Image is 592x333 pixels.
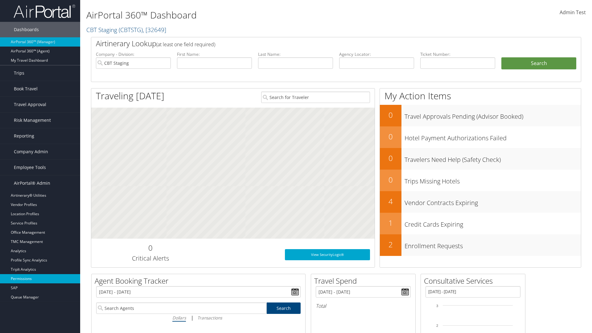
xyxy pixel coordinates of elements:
button: Search [501,57,576,70]
h3: Hotel Payment Authorizations Failed [405,131,581,142]
h3: Travelers Need Help (Safety Check) [405,152,581,164]
i: Dollars [172,315,186,321]
h2: 0 [96,243,205,253]
label: Company - Division: [96,51,171,57]
label: First Name: [177,51,252,57]
h3: Enrollment Requests [405,239,581,250]
h2: 0 [380,131,401,142]
h1: Traveling [DATE] [96,89,164,102]
span: (at least one field required) [156,41,215,48]
span: Employee Tools [14,160,46,175]
i: Transactions [197,315,222,321]
span: ( CBTSTG ) [119,26,143,34]
input: Search Agents [96,302,266,314]
img: airportal-logo.png [14,4,75,18]
span: Book Travel [14,81,38,97]
input: Search for Traveler [261,92,370,103]
label: Last Name: [258,51,333,57]
a: View SecurityLogic® [285,249,370,260]
h2: Travel Spend [314,276,415,286]
h6: Total [316,302,411,309]
label: Agency Locator: [339,51,414,57]
a: 2Enrollment Requests [380,234,581,256]
a: 0Hotel Payment Authorizations Failed [380,126,581,148]
a: 4Vendor Contracts Expiring [380,191,581,213]
h3: Travel Approvals Pending (Advisor Booked) [405,109,581,121]
h2: 4 [380,196,401,207]
tspan: 3 [436,304,438,308]
a: Admin Test [560,3,586,22]
h2: 0 [380,175,401,185]
a: 1Credit Cards Expiring [380,213,581,234]
h2: Consultative Services [424,276,525,286]
span: Company Admin [14,144,48,159]
h2: 0 [380,110,401,120]
span: AirPortal® Admin [14,175,50,191]
h2: Agent Booking Tracker [95,276,305,286]
a: Search [267,302,301,314]
a: 0Travel Approvals Pending (Advisor Booked) [380,105,581,126]
a: CBT Staging [86,26,166,34]
h1: AirPortal 360™ Dashboard [86,9,419,22]
h3: Credit Cards Expiring [405,217,581,229]
h2: Airtinerary Lookup [96,38,536,49]
div: | [96,314,301,322]
h3: Trips Missing Hotels [405,174,581,186]
a: 0Travelers Need Help (Safety Check) [380,148,581,170]
h2: 0 [380,153,401,163]
span: Travel Approval [14,97,46,112]
label: Ticket Number: [420,51,495,57]
span: Reporting [14,128,34,144]
h2: 1 [380,218,401,228]
h3: Vendor Contracts Expiring [405,195,581,207]
span: Trips [14,65,24,81]
h2: 2 [380,239,401,250]
tspan: 2 [436,324,438,327]
span: Dashboards [14,22,39,37]
span: , [ 32649 ] [143,26,166,34]
span: Admin Test [560,9,586,16]
a: 0Trips Missing Hotels [380,170,581,191]
h1: My Action Items [380,89,581,102]
h3: Critical Alerts [96,254,205,263]
span: Risk Management [14,113,51,128]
